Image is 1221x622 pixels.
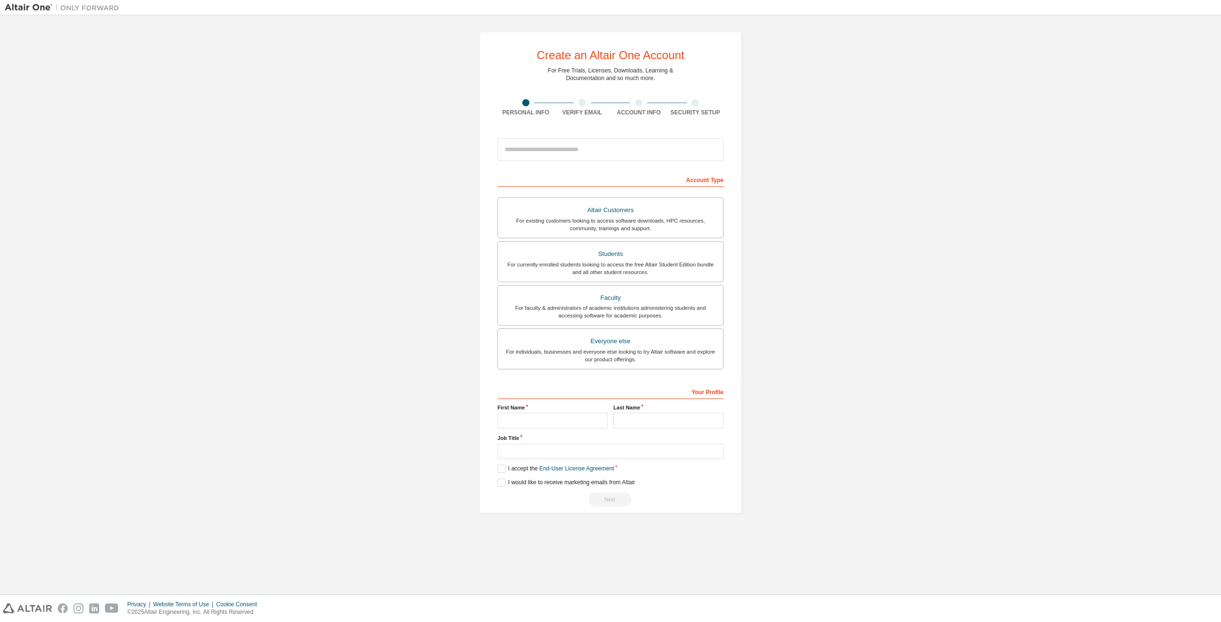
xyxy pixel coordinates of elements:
[504,247,717,261] div: Students
[497,434,724,442] label: Job Title
[153,601,216,608] div: Website Terms of Use
[73,603,83,613] img: instagram.svg
[5,3,124,12] img: Altair One
[497,465,614,473] label: I accept the
[504,204,717,217] div: Altair Customers
[105,603,119,613] img: youtube.svg
[537,50,684,61] div: Create an Altair One Account
[497,404,608,411] label: First Name
[504,217,717,232] div: For existing customers looking to access software downloads, HPC resources, community, trainings ...
[548,67,673,82] div: For Free Trials, Licenses, Downloads, Learning & Documentation and so much more.
[504,261,717,276] div: For currently enrolled students looking to access the free Altair Student Edition bundle and all ...
[504,348,717,363] div: For individuals, businesses and everyone else looking to try Altair software and explore our prod...
[504,335,717,348] div: Everyone else
[554,109,611,116] div: Verify Email
[3,603,52,613] img: altair_logo.svg
[127,601,153,608] div: Privacy
[497,109,554,116] div: Personal Info
[613,404,724,411] label: Last Name
[497,492,724,507] div: Read and acccept EULA to continue
[667,109,724,116] div: Security Setup
[504,304,717,319] div: For faculty & administrators of academic institutions administering students and accessing softwa...
[497,479,635,487] label: I would like to receive marketing emails from Altair
[58,603,68,613] img: facebook.svg
[504,291,717,305] div: Faculty
[497,172,724,187] div: Account Type
[497,384,724,399] div: Your Profile
[610,109,667,116] div: Account Info
[127,608,263,616] p: © 2025 Altair Engineering, Inc. All Rights Reserved.
[89,603,99,613] img: linkedin.svg
[539,465,614,472] a: End-User License Agreement
[216,601,262,608] div: Cookie Consent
